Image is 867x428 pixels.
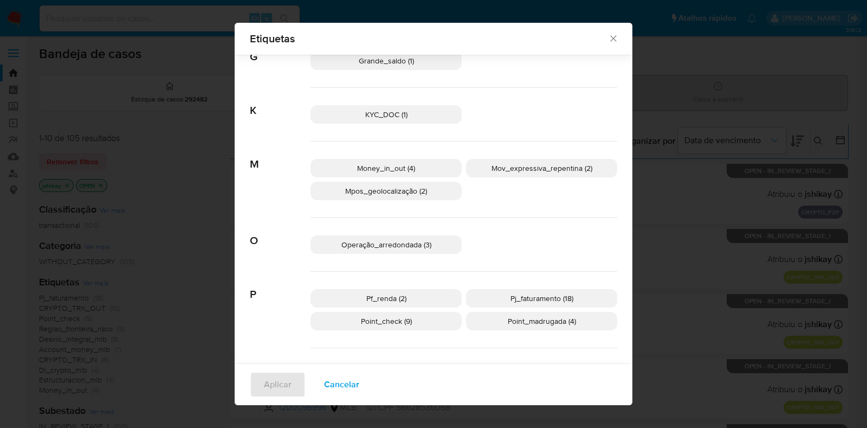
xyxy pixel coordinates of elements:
[310,182,462,200] div: Mpos_geolocalização (2)
[310,372,373,398] button: Cancelar
[491,163,592,174] span: Mov_expressiva_repentina (2)
[359,55,414,66] span: Grande_saldo (1)
[310,105,462,124] div: KYC_DOC (1)
[310,289,462,308] div: Pf_renda (2)
[466,312,617,330] div: Point_madrugada (4)
[508,316,576,327] span: Point_madrugada (4)
[324,373,359,397] span: Cancelar
[357,163,415,174] span: Money_in_out (4)
[365,109,407,120] span: KYC_DOC (1)
[510,293,573,304] span: Pj_faturamento (18)
[250,142,310,171] span: M
[366,293,406,304] span: Pf_renda (2)
[608,33,618,43] button: Fechar
[310,235,462,254] div: Operação_arredondada (3)
[250,272,310,301] span: P
[250,348,310,378] span: R
[310,159,462,177] div: Money_in_out (4)
[341,239,431,250] span: Operação_arredondada (3)
[250,88,310,117] span: K
[250,218,310,247] span: O
[250,33,608,44] span: Etiquetas
[466,159,617,177] div: Mov_expressiva_repentina (2)
[310,52,462,70] div: Grande_saldo (1)
[345,186,427,196] span: Mpos_geolocalização (2)
[466,289,617,308] div: Pj_faturamento (18)
[310,312,462,330] div: Point_check (9)
[361,316,412,327] span: Point_check (9)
